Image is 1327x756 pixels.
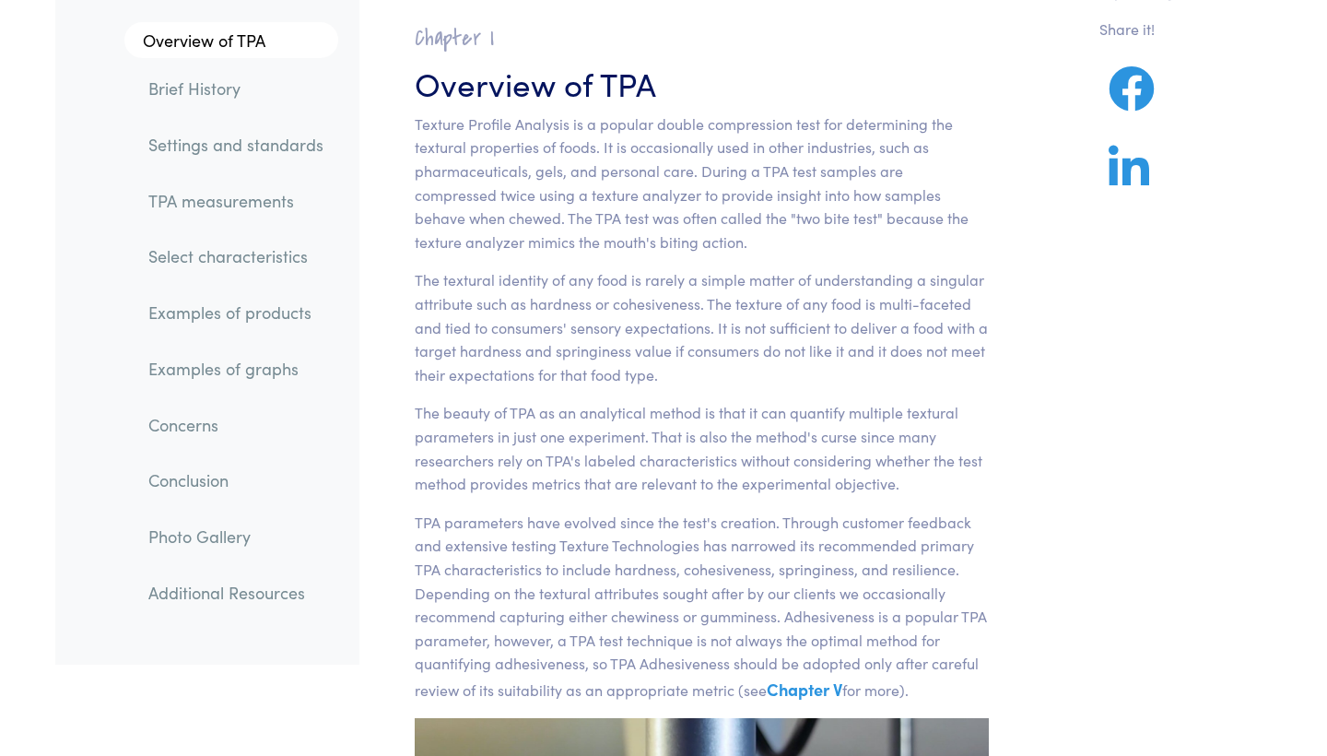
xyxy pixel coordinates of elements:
[415,401,989,495] p: The beauty of TPA as an analytical method is that it can quantify multiple textural parameters in...
[134,460,338,502] a: Conclusion
[1099,167,1158,190] a: Share on LinkedIn
[415,60,989,105] h3: Overview of TPA
[134,180,338,222] a: TPA measurements
[134,124,338,166] a: Settings and standards
[124,22,338,59] a: Overview of TPA
[134,348,338,390] a: Examples of graphs
[1099,18,1212,41] p: Share it!
[767,678,842,701] a: Chapter V
[415,24,989,53] h2: Chapter I
[415,268,989,386] p: The textural identity of any food is rarely a simple matter of understanding a singular attribute...
[134,572,338,614] a: Additional Resources
[415,511,989,703] p: TPA parameters have evolved since the test's creation. Through customer feedback and extensive te...
[415,112,989,254] p: Texture Profile Analysis is a popular double compression test for determining the textural proper...
[134,404,338,446] a: Concerns
[134,236,338,278] a: Select characteristics
[134,68,338,111] a: Brief History
[134,515,338,558] a: Photo Gallery
[134,292,338,335] a: Examples of products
